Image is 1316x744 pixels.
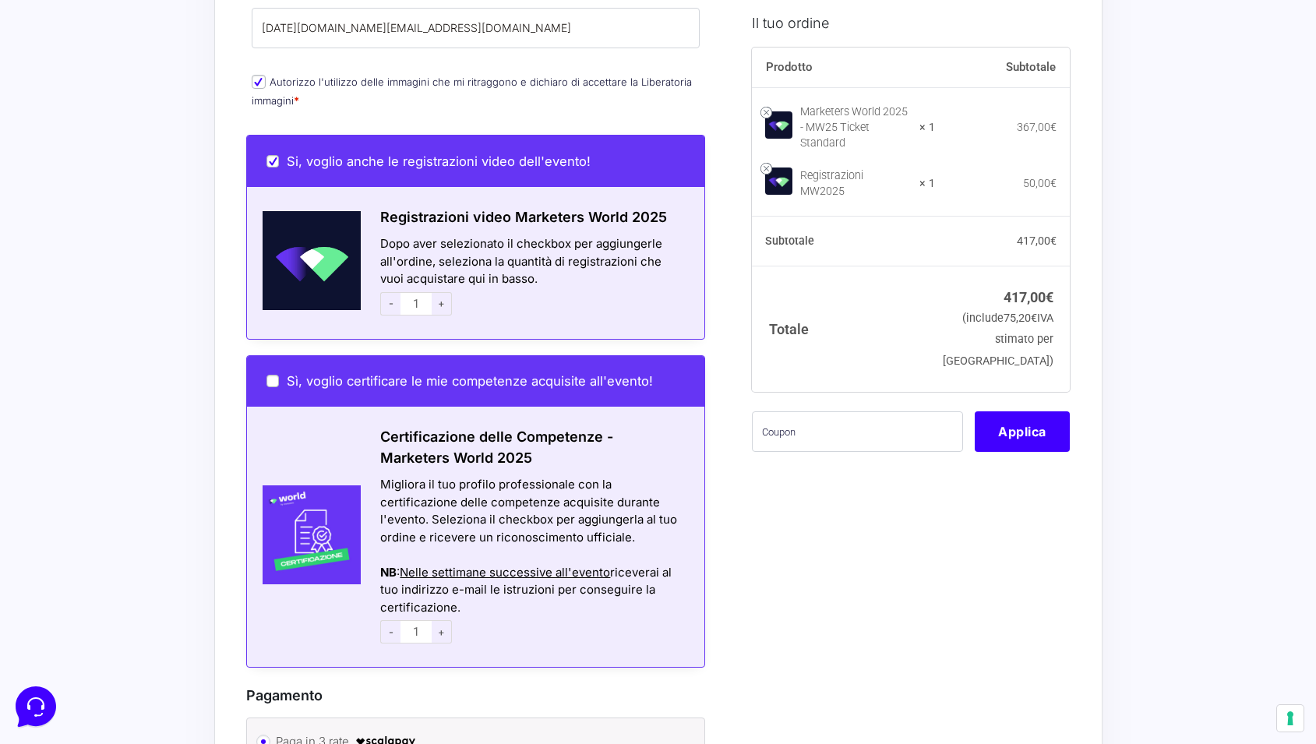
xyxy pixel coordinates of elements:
[380,209,667,225] span: Registrazioni video Marketers World 2025
[1046,289,1053,305] span: €
[752,12,1070,33] h3: Il tuo ordine
[919,119,935,135] strong: × 1
[380,428,613,466] span: Certificazione delle Competenze - Marketers World 2025
[266,375,279,387] input: Sì, voglio certificare le mie competenze acquisite all'evento!
[380,565,397,580] strong: NB
[25,112,56,143] img: dark
[35,252,255,267] input: Search for an Article...
[266,155,279,167] input: Si, voglio anche le registrazioni video dell'evento!
[765,111,792,139] img: Marketers World 2025 - MW25 Ticket Standard
[108,500,204,536] button: Messages
[380,564,685,617] div: : riceverai al tuo indirizzo e-mail le istruzioni per conseguire la certificazione.
[112,165,218,178] span: Start a Conversation
[1050,234,1057,246] span: €
[252,76,692,106] label: Autorizzo l'utilizzo delle immagini che mi ritraggono e dichiaro di accettare la Liberatoria imma...
[1004,312,1037,325] span: 75,20
[134,522,178,536] p: Messages
[1017,234,1057,246] bdi: 417,00
[12,683,59,730] iframe: Customerly Messenger Launcher
[361,235,704,319] div: Dopo aver selezionato il checkbox per aggiungerle all'ordine, seleziona la quantità di registrazi...
[1050,176,1057,189] span: €
[400,565,610,580] span: Nelle settimane successive all'evento
[400,620,432,644] input: 1
[1277,705,1304,732] button: Le tue preferenze relative al consenso per le tecnologie di tracciamento
[380,292,400,316] span: -
[752,266,935,391] th: Totale
[25,156,287,187] button: Start a Conversation
[75,112,106,143] img: dark
[12,12,262,62] h2: Hello from Marketers 👋
[252,75,266,89] input: Autorizzo l'utilizzo delle immagini che mi ritraggono e dichiaro di accettare la Liberatoria imma...
[247,211,362,310] img: Schermata-2022-04-11-alle-18.28.41.png
[935,47,1071,87] th: Subtotale
[25,218,106,231] span: Find an Answer
[752,411,963,451] input: Coupon
[380,476,685,546] div: Migliora il tuo profilo professionale con la certificazione delle competenze acquisite durante l'...
[380,546,685,564] div: Azioni del messaggio
[47,522,73,536] p: Home
[1017,120,1057,132] bdi: 367,00
[800,104,909,150] div: Marketers World 2025 - MW25 Ticket Standard
[800,167,909,199] div: Registrazioni MW2025
[50,112,81,143] img: dark
[975,411,1070,451] button: Applica
[1023,176,1057,189] bdi: 50,00
[432,620,452,644] span: +
[752,216,935,266] th: Subtotale
[752,47,935,87] th: Prodotto
[943,312,1053,367] small: (include IVA stimato per [GEOGRAPHIC_DATA])
[287,153,591,169] span: Si, voglio anche le registrazioni video dell'evento!
[247,485,362,584] img: Certificazione-MW24-300x300-1.jpg
[287,373,653,389] span: Sì, voglio certificare le mie competenze acquisite all'evento!
[203,500,299,536] button: Help
[1004,289,1053,305] bdi: 417,00
[919,175,935,191] strong: × 1
[432,292,452,316] span: +
[25,87,126,100] span: Your Conversations
[380,620,400,644] span: -
[1050,120,1057,132] span: €
[246,685,706,706] h3: Pagamento
[12,500,108,536] button: Home
[194,218,287,231] a: Open Help Center
[1031,312,1037,325] span: €
[765,167,792,195] img: Registrazioni MW2025
[242,522,262,536] p: Help
[400,292,432,316] input: 1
